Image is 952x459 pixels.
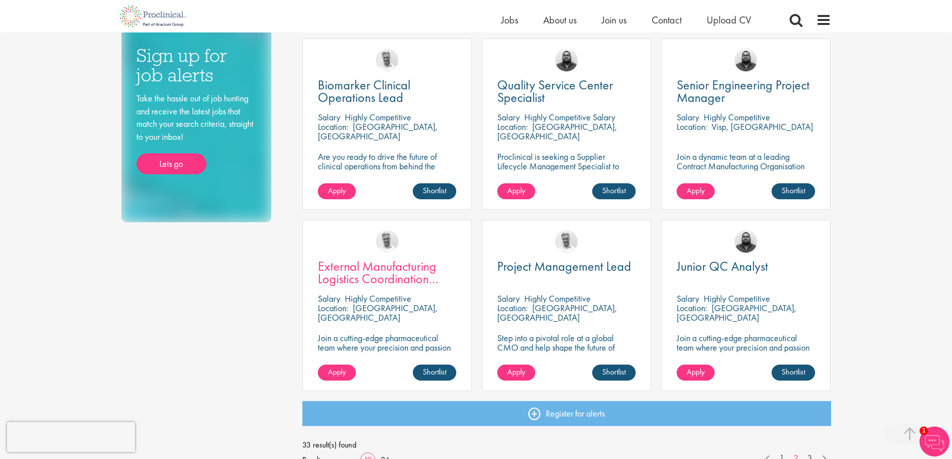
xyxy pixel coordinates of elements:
[497,76,613,106] span: Quality Service Center Specialist
[376,49,398,71] img: Joshua Bye
[704,293,770,304] p: Highly Competitive
[677,333,815,371] p: Join a cutting-edge pharmaceutical team where your precision and passion for quality will help sh...
[497,302,617,323] p: [GEOGRAPHIC_DATA], [GEOGRAPHIC_DATA]
[328,185,346,196] span: Apply
[345,293,411,304] p: Highly Competitive
[497,111,520,123] span: Salary
[136,92,256,174] div: Take the hassle out of job hunting and receive the latest jobs that match your search criteria, s...
[318,293,340,304] span: Salary
[592,183,636,199] a: Shortlist
[677,183,715,199] a: Apply
[497,302,528,314] span: Location:
[712,121,813,132] p: Visp, [GEOGRAPHIC_DATA]
[677,365,715,381] a: Apply
[318,79,456,104] a: Biomarker Clinical Operations Lead
[497,258,631,275] span: Project Management Lead
[497,121,617,142] p: [GEOGRAPHIC_DATA], [GEOGRAPHIC_DATA]
[707,13,751,26] a: Upload CV
[592,365,636,381] a: Shortlist
[497,121,528,132] span: Location:
[497,365,535,381] a: Apply
[920,427,950,457] img: Chatbot
[318,258,438,300] span: External Manufacturing Logistics Coordination Support
[735,49,757,71] img: Ashley Bennett
[677,258,768,275] span: Junior QC Analyst
[318,302,348,314] span: Location:
[497,293,520,304] span: Salary
[602,13,627,26] a: Join us
[328,367,346,377] span: Apply
[318,121,438,142] p: [GEOGRAPHIC_DATA], [GEOGRAPHIC_DATA]
[318,333,456,371] p: Join a cutting-edge pharmaceutical team where your precision and passion for supply chain will he...
[507,185,525,196] span: Apply
[318,111,340,123] span: Salary
[413,365,456,381] a: Shortlist
[772,365,815,381] a: Shortlist
[677,76,810,106] span: Senior Engineering Project Manager
[497,333,636,362] p: Step into a pivotal role at a global CMO and help shape the future of healthcare manufacturing.
[677,302,707,314] span: Location:
[302,401,831,426] a: Register for alerts
[501,13,518,26] a: Jobs
[318,121,348,132] span: Location:
[555,230,578,253] img: Joshua Bye
[677,260,815,273] a: Junior QC Analyst
[136,46,256,84] h3: Sign up for job alerts
[524,293,591,304] p: Highly Competitive
[677,79,815,104] a: Senior Engineering Project Manager
[507,367,525,377] span: Apply
[555,49,578,71] img: Ashley Bennett
[345,111,411,123] p: Highly Competitive
[677,293,699,304] span: Salary
[677,302,797,323] p: [GEOGRAPHIC_DATA], [GEOGRAPHIC_DATA]
[318,152,456,199] p: Are you ready to drive the future of clinical operations from behind the scenes? Looking to be in...
[497,260,636,273] a: Project Management Lead
[318,260,456,285] a: External Manufacturing Logistics Coordination Support
[318,365,356,381] a: Apply
[497,183,535,199] a: Apply
[302,438,831,453] span: 33 result(s) found
[920,427,928,435] span: 1
[677,152,815,199] p: Join a dynamic team at a leading Contract Manufacturing Organisation (CMO) and contribute to grou...
[413,183,456,199] a: Shortlist
[687,185,705,196] span: Apply
[136,153,206,174] a: Lets go
[543,13,577,26] a: About us
[677,121,707,132] span: Location:
[497,152,636,199] p: Proclinical is seeking a Supplier Lifecycle Management Specialist to support global vendor change...
[497,79,636,104] a: Quality Service Center Specialist
[524,111,615,123] p: Highly Competitive Salary
[735,230,757,253] img: Ashley Bennett
[376,230,398,253] img: Joshua Bye
[687,367,705,377] span: Apply
[772,183,815,199] a: Shortlist
[704,111,770,123] p: Highly Competitive
[652,13,682,26] a: Contact
[318,76,410,106] span: Biomarker Clinical Operations Lead
[677,111,699,123] span: Salary
[318,183,356,199] a: Apply
[7,422,135,452] iframe: reCAPTCHA
[318,302,438,323] p: [GEOGRAPHIC_DATA], [GEOGRAPHIC_DATA]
